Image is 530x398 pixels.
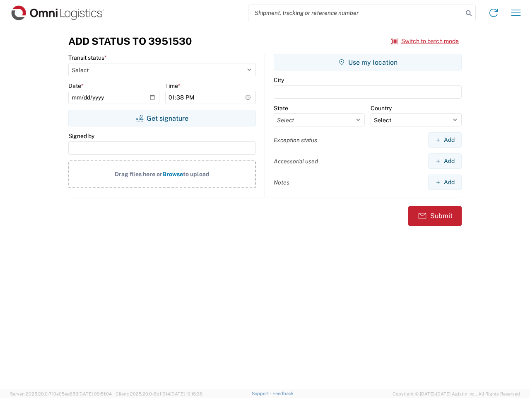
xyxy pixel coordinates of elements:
[393,390,520,398] span: Copyright © [DATE]-[DATE] Agistix Inc., All Rights Reserved
[252,391,272,396] a: Support
[162,171,183,177] span: Browse
[78,391,112,396] span: [DATE] 09:51:04
[408,206,462,226] button: Submit
[68,110,256,126] button: Get signature
[274,104,288,112] label: State
[371,104,392,112] label: Country
[428,153,462,169] button: Add
[68,132,94,140] label: Signed by
[428,175,462,190] button: Add
[165,82,181,90] label: Time
[272,391,294,396] a: Feedback
[274,136,317,144] label: Exception status
[68,82,84,90] label: Date
[274,54,462,70] button: Use my location
[274,76,284,84] label: City
[115,171,162,177] span: Drag files here or
[428,132,462,148] button: Add
[391,34,459,48] button: Switch to batch mode
[68,54,107,61] label: Transit status
[274,158,318,165] label: Accessorial used
[248,5,463,21] input: Shipment, tracking or reference number
[274,179,289,186] label: Notes
[10,391,112,396] span: Server: 2025.20.0-710e05ee653
[116,391,202,396] span: Client: 2025.20.0-8b113f4
[170,391,202,396] span: [DATE] 10:16:38
[183,171,210,177] span: to upload
[68,35,192,47] h3: Add Status to 3951530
